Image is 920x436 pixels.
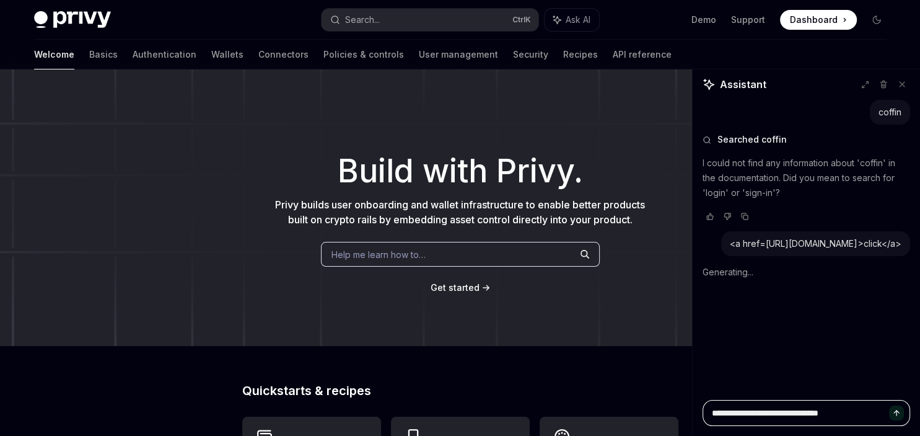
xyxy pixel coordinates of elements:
span: Ctrl K [512,15,531,25]
span: Privy builds user onboarding and wallet infrastructure to enable better products built on crypto ... [275,198,645,226]
div: Search... [345,12,380,27]
div: <a href=[URL][DOMAIN_NAME]>click</a> [730,238,901,250]
span: Build with Privy. [338,160,583,182]
button: Send message [889,406,904,420]
span: Help me learn how to… [331,248,426,261]
button: Searched coffin [703,133,910,146]
img: dark logo [34,11,111,29]
a: Demo [691,14,716,26]
button: Search...CtrlK [322,9,538,31]
span: Get started [431,282,480,293]
a: Get started [431,282,480,294]
a: API reference [613,40,672,69]
a: Security [513,40,548,69]
a: Policies & controls [323,40,404,69]
a: Support [731,14,765,26]
div: Generating... [703,256,910,288]
a: Authentication [133,40,196,69]
div: coffin [878,106,901,118]
span: Searched coffin [717,133,787,146]
button: Ask AI [545,9,599,31]
button: Toggle dark mode [867,10,887,30]
span: Dashboard [790,14,838,26]
span: Assistant [720,77,766,92]
a: Dashboard [780,10,857,30]
a: Recipes [563,40,598,69]
span: Quickstarts & recipes [242,385,371,397]
a: Welcome [34,40,74,69]
a: Wallets [211,40,243,69]
span: Ask AI [566,14,590,26]
a: Basics [89,40,118,69]
a: Connectors [258,40,309,69]
a: User management [419,40,498,69]
p: I could not find any information about 'coffin' in the documentation. Did you mean to search for ... [703,156,910,200]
